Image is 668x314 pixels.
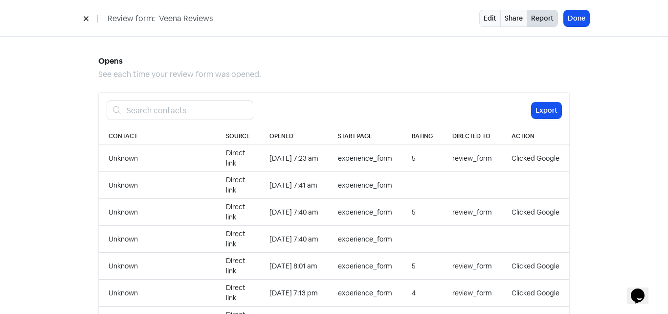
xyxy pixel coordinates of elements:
td: Unknown [99,145,216,172]
th: Opened [260,128,328,145]
td: [DATE] 7:41 am [260,172,328,199]
th: Action [502,128,569,145]
td: experience_form [328,199,402,226]
td: Direct link [216,226,260,253]
td: Unknown [99,199,216,226]
a: Edit [479,10,501,27]
td: Direct link [216,280,260,307]
input: Search contacts [121,100,253,120]
td: Clicked Google [502,199,569,226]
td: Clicked Google [502,253,569,280]
td: Direct link [216,253,260,280]
td: Direct link [216,199,260,226]
h5: Opens [98,54,570,69]
td: [DATE] 7:40 am [260,199,328,226]
td: experience_form [328,145,402,172]
th: Start page [328,128,402,145]
td: 5 [402,199,443,226]
a: Share [500,10,527,27]
td: [DATE] 7:23 am [260,145,328,172]
button: Done [564,10,589,26]
td: [DATE] 7:40 am [260,226,328,253]
td: review_form [443,253,502,280]
td: Direct link [216,145,260,172]
td: Direct link [216,172,260,199]
td: experience_form [328,226,402,253]
td: Unknown [99,280,216,307]
th: Contact [99,128,216,145]
td: review_form [443,280,502,307]
td: 5 [402,145,443,172]
td: review_form [443,199,502,226]
button: Export [532,102,561,119]
td: experience_form [328,253,402,280]
td: Unknown [99,172,216,199]
td: experience_form [328,172,402,199]
button: Report [527,10,558,27]
span: Review form: [108,13,155,24]
td: Unknown [99,253,216,280]
iframe: chat widget [627,275,658,304]
td: Unknown [99,226,216,253]
td: [DATE] 7:13 pm [260,280,328,307]
td: review_form [443,145,502,172]
td: Clicked Google [502,145,569,172]
th: Rating [402,128,443,145]
td: 4 [402,280,443,307]
td: [DATE] 8:01 am [260,253,328,280]
th: Directed to [443,128,502,145]
td: 5 [402,253,443,280]
th: Source [216,128,260,145]
td: Clicked Google [502,280,569,307]
td: experience_form [328,280,402,307]
div: See each time your review form was opened. [98,69,570,80]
